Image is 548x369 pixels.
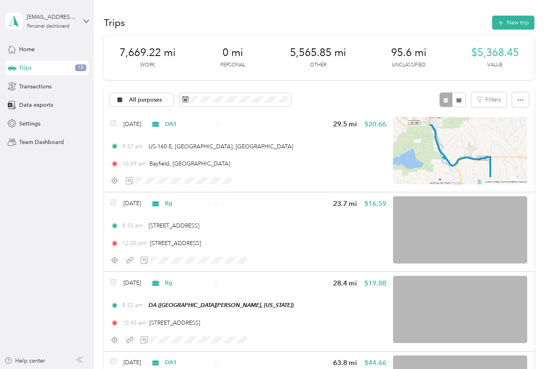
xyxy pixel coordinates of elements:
[364,199,386,209] span: $16.59
[333,358,357,368] span: 63.8 mi
[140,62,155,69] p: Work
[290,46,346,59] span: 5,565.85 mi
[122,160,146,168] span: 10:59 am
[149,222,199,229] span: [STREET_ADDRESS]
[19,101,53,109] span: Data exports
[471,46,519,59] span: $5,368.45
[393,276,527,343] img: minimap
[123,199,141,207] span: [DATE]
[364,278,386,288] span: $19.88
[19,120,40,128] span: Settings
[122,142,145,151] span: 9:37 am
[149,143,293,150] span: US-160 E, [GEOGRAPHIC_DATA], [GEOGRAPHIC_DATA]
[333,119,357,129] span: 29.5 mi
[222,46,243,59] span: 0 mi
[165,120,212,128] span: DA1
[149,302,294,308] span: DA ([GEOGRAPHIC_DATA][PERSON_NAME], [US_STATE])
[122,301,145,309] span: 8:52 am
[393,196,527,263] img: minimap
[27,24,69,29] div: Personal dashboard
[391,46,427,59] span: 95.6 mi
[122,221,145,230] span: 8:33 am
[19,64,32,72] span: Trips
[393,117,527,184] img: minimap
[123,279,141,287] span: [DATE]
[123,120,141,128] span: [DATE]
[503,324,548,369] iframe: Everlance-gr Chat Button Frame
[75,64,86,72] span: 18
[149,319,200,326] span: [STREET_ADDRESS]
[129,97,162,103] span: All purposes
[364,119,386,129] span: $20.66
[165,358,212,367] span: DA1
[165,279,212,287] span: Rg
[165,199,212,207] span: Rg
[19,45,35,54] span: Home
[492,16,534,30] button: New trip
[220,62,245,69] p: Personal
[27,13,77,21] div: [EMAIL_ADDRESS][DOMAIN_NAME]
[333,199,357,209] span: 23.7 mi
[471,92,506,107] button: Filters
[104,18,125,27] h1: Trips
[123,358,141,367] span: [DATE]
[310,62,326,69] p: Other
[149,160,230,167] span: Bayfield, [GEOGRAPHIC_DATA]
[487,62,502,69] p: Value
[364,358,386,368] span: $44.66
[19,82,52,91] span: Transactions
[19,138,64,146] span: Team Dashboard
[122,319,146,327] span: 10:45 am
[150,240,201,247] span: [STREET_ADDRESS]
[392,62,425,69] p: Unclassified
[4,357,45,365] button: Help center
[122,239,147,247] span: 12:05 pm
[333,278,357,288] span: 28.4 mi
[119,46,176,59] span: 7,669.22 mi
